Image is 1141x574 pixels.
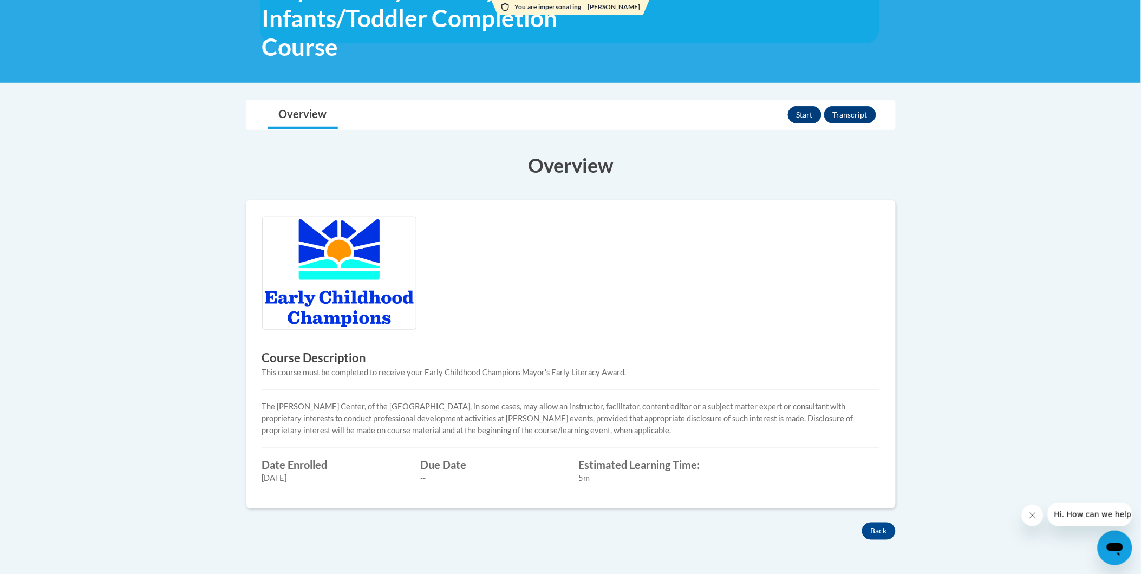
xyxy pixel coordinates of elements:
button: Start [788,106,821,123]
div: [DATE] [262,472,405,484]
label: Estimated Learning Time: [579,459,721,471]
button: Transcript [824,106,876,123]
img: Course logo image [262,217,416,330]
iframe: Message from company [1048,503,1132,526]
label: Due Date [420,459,563,471]
label: Date Enrolled [262,459,405,471]
div: -- [420,472,563,484]
iframe: Button to launch messaging window [1098,531,1132,565]
h3: Overview [246,152,896,179]
div: This course must be completed to receive your Early Childhood Champions Mayor's Early Literacy Aw... [262,367,879,379]
div: 5m [579,472,721,484]
button: Back [862,523,896,540]
h3: Course Description [262,350,879,367]
span: Hi. How can we help? [6,8,88,16]
a: Overview [268,101,338,129]
iframe: Close message [1022,505,1044,526]
p: The [PERSON_NAME] Center, of the [GEOGRAPHIC_DATA], in some cases, may allow an instructor, facil... [262,401,879,436]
